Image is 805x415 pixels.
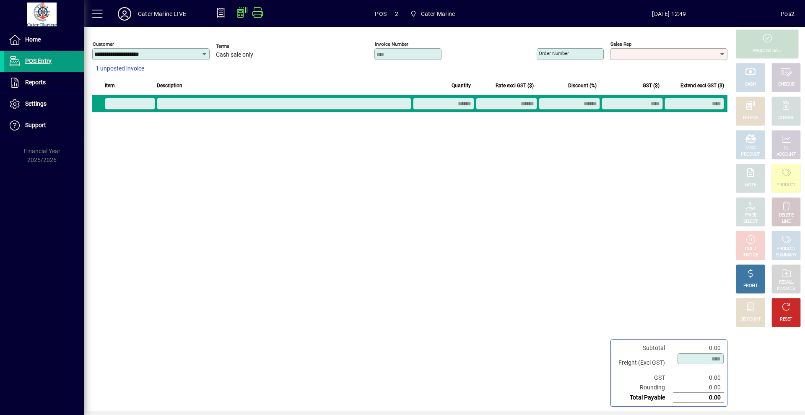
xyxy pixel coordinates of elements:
span: Rate excl GST ($) [496,81,534,90]
div: HOLD [745,246,756,252]
div: ACCOUNT [776,151,796,158]
div: SUMMARY [776,252,797,258]
mat-label: Invoice number [375,41,408,47]
a: Home [4,29,84,50]
div: DELETE [779,212,793,219]
div: PROCESS SALE [753,48,782,54]
button: Profile [111,6,138,21]
div: PRODUCT [776,246,795,252]
span: Quantity [452,81,471,90]
button: 1 unposted invoice [92,61,148,76]
div: PROFIT [743,283,758,289]
td: 0.00 [673,373,724,383]
span: Reports [25,79,46,86]
div: RESET [780,316,792,323]
span: GST ($) [643,81,660,90]
div: PRICE [745,212,756,219]
a: Settings [4,94,84,115]
div: MISC [745,145,756,151]
span: 1 unposted invoice [96,64,144,73]
div: PRODUCT [741,151,760,158]
span: Cater Marine [407,6,459,21]
td: 0.00 [673,343,724,353]
span: POS [375,7,387,21]
span: Terms [216,44,266,49]
mat-label: Sales rep [610,41,631,47]
div: CHARGE [778,115,795,121]
td: Subtotal [614,343,673,353]
div: EFTPOS [743,115,758,121]
span: Home [25,36,41,43]
td: Rounding [614,383,673,393]
div: RECALL [779,279,794,286]
mat-label: Order number [539,50,569,56]
span: Description [157,81,182,90]
span: Support [25,122,46,128]
a: Support [4,115,84,136]
span: Settings [25,100,47,107]
div: LINE [782,219,790,225]
div: Pos2 [781,7,795,21]
td: GST [614,373,673,383]
span: POS Entry [25,57,52,64]
span: 2 [395,7,398,21]
span: [DATE] 12:49 [558,7,781,21]
td: 0.00 [673,393,724,403]
span: Cater Marine [421,7,455,21]
div: CHEQUE [778,81,794,88]
div: SELECT [743,219,758,225]
span: Discount (%) [568,81,597,90]
div: INVOICE [743,252,758,258]
span: Item [105,81,115,90]
div: NOTE [745,182,756,188]
a: Reports [4,72,84,93]
div: DISCOUNT [740,316,761,323]
div: INVOICES [777,286,795,292]
mat-label: Customer [93,41,114,47]
td: 0.00 [673,383,724,393]
td: Freight (Excl GST) [614,353,673,373]
div: CASH [745,81,756,88]
div: GL [784,145,789,151]
span: Extend excl GST ($) [680,81,724,90]
div: PRODUCT [776,182,795,188]
div: Cater Marine LIVE [138,7,186,21]
td: Total Payable [614,393,673,403]
span: Cash sale only [216,52,253,58]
